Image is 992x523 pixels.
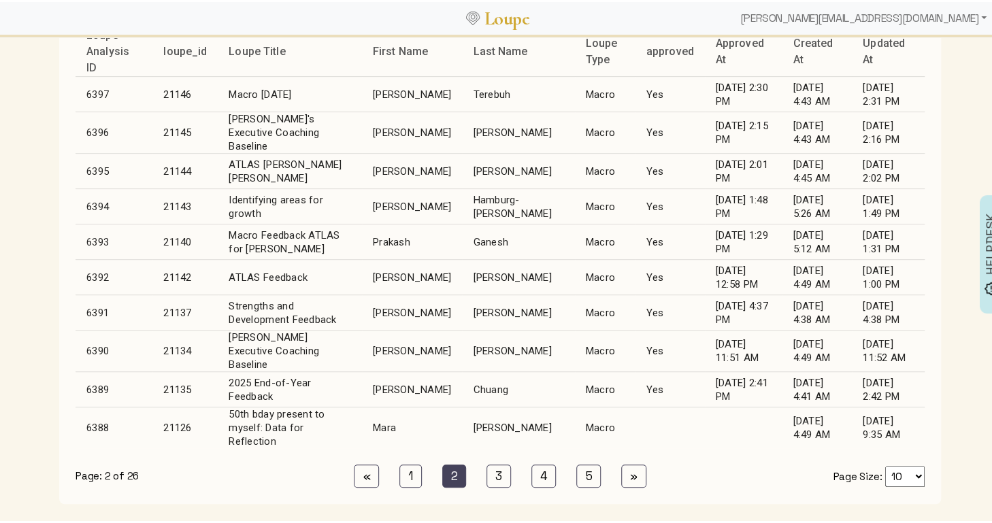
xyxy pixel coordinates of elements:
td: Macro [575,187,635,222]
td: 21137 [152,293,218,328]
a: Go to page 1 [399,462,422,486]
th: loupe_id [152,25,218,75]
td: [PERSON_NAME] [362,110,462,152]
td: 6390 [76,328,152,370]
td: [DATE] 9:35 AM [852,405,925,447]
td: [PERSON_NAME] [462,258,574,293]
td: Yes [635,152,705,187]
td: Mara [362,405,462,447]
td: [DATE] 4:37 PM [705,293,782,328]
td: Macro [575,75,635,110]
td: [DATE] 4:49 AM [782,258,852,293]
th: Last Name [462,25,574,75]
td: [PERSON_NAME] [362,370,462,405]
td: [DATE] 4:43 AM [782,75,852,110]
td: [PERSON_NAME] [362,328,462,370]
td: [PERSON_NAME]'s Executive Coaching Baseline [218,110,362,152]
td: 21145 [152,110,218,152]
td: [DATE] 4:38 AM [782,293,852,328]
td: [DATE] 2:42 PM [852,370,925,405]
td: Yes [635,110,705,152]
td: [DATE] 11:52 AM [852,328,925,370]
td: Identifying areas for growth [218,187,362,222]
td: [PERSON_NAME] [362,293,462,328]
td: [DATE] 1:29 PM [705,222,782,258]
nav: Page of Results [76,462,925,486]
th: Loupe Title [218,25,362,75]
td: Macro [DATE] [218,75,362,110]
td: [DATE] 5:26 AM [782,187,852,222]
a: Previous Page [354,462,379,486]
th: Loupe Analysis ID [76,25,152,75]
td: 21134 [152,328,218,370]
td: Hamburg-[PERSON_NAME] [462,187,574,222]
th: First Name [362,25,462,75]
td: Macro [575,152,635,187]
td: 21135 [152,370,218,405]
div: Page: 2 of 26 [76,467,184,481]
td: [PERSON_NAME] [362,152,462,187]
td: 6397 [76,75,152,110]
td: [PERSON_NAME] [462,152,574,187]
td: [PERSON_NAME] [362,187,462,222]
td: [DATE] 4:49 AM [782,405,852,447]
span: « [363,467,370,482]
td: 2025 End-of-Year Feedback [218,370,362,405]
div: Page Size: [816,464,925,485]
td: Macro [575,293,635,328]
a: Go to page 5 [576,462,601,486]
td: Macro [575,258,635,293]
a: Next Page [621,462,646,486]
td: [DATE] 2:31 PM [852,75,925,110]
td: [DATE] 2:16 PM [852,110,925,152]
td: 6391 [76,293,152,328]
div: [PERSON_NAME][EMAIL_ADDRESS][DOMAIN_NAME] [735,3,992,30]
td: [DATE] 2:41 PM [705,370,782,405]
td: 21143 [152,187,218,222]
td: 21140 [152,222,218,258]
td: Yes [635,258,705,293]
td: 50th bday present to myself: Data for Reflection [218,405,362,447]
td: 21146 [152,75,218,110]
td: 6389 [76,370,152,405]
td: Strengths and Development Feedback [218,293,362,328]
th: Updated At [852,25,925,75]
td: Macro Feedback ATLAS for [PERSON_NAME] [218,222,362,258]
td: [PERSON_NAME] [462,328,574,370]
td: Macro [575,405,635,447]
td: [DATE] 2:02 PM [852,152,925,187]
td: [DATE] 1:31 PM [852,222,925,258]
td: 6394 [76,187,152,222]
td: [PERSON_NAME] [362,75,462,110]
td: [DATE] 4:49 AM [782,328,852,370]
th: Loupe Type [575,25,635,75]
td: 21126 [152,405,218,447]
td: [DATE] 2:15 PM [705,110,782,152]
td: [DATE] 2:01 PM [705,152,782,187]
td: [DATE] 5:12 AM [782,222,852,258]
td: 6396 [76,110,152,152]
a: Current Page is 2 [442,462,467,486]
td: Yes [635,293,705,328]
td: Yes [635,222,705,258]
td: 6393 [76,222,152,258]
td: [DATE] 1:48 PM [705,187,782,222]
th: Created At [782,25,852,75]
td: Chuang [462,370,574,405]
td: 21142 [152,258,218,293]
td: [DATE] 4:41 AM [782,370,852,405]
td: [DATE] 1:00 PM [852,258,925,293]
th: Approved At [705,25,782,75]
td: Yes [635,187,705,222]
a: Go to page 4 [531,462,557,486]
td: 6392 [76,258,152,293]
td: Macro [575,110,635,152]
td: Prakash [362,222,462,258]
td: Terebuh [462,75,574,110]
td: Ganesh [462,222,574,258]
td: [PERSON_NAME] Executive Coaching Baseline [218,328,362,370]
td: [PERSON_NAME] [462,110,574,152]
td: [DATE] 4:45 AM [782,152,852,187]
td: Macro [575,222,635,258]
span: » [630,467,638,482]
